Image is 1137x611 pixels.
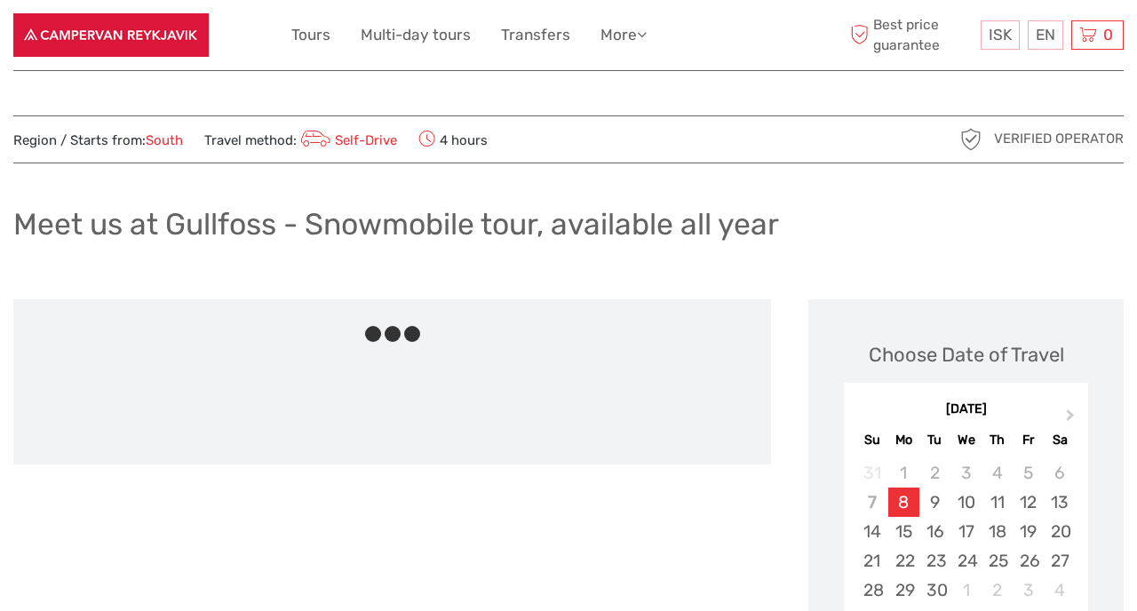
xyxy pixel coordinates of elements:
div: Not available Saturday, September 6th, 2025 [1044,458,1075,488]
span: 0 [1101,26,1116,44]
div: Choose Sunday, September 21st, 2025 [856,546,887,575]
div: Choose Friday, September 19th, 2025 [1013,517,1044,546]
a: Tours [291,22,330,48]
div: Choose Date of Travel [869,341,1064,369]
div: Not available Monday, September 1st, 2025 [888,458,919,488]
div: Su [856,428,887,452]
div: [DATE] [844,401,1088,419]
div: Choose Tuesday, September 16th, 2025 [919,517,950,546]
div: Choose Friday, September 12th, 2025 [1013,488,1044,517]
div: Not available Sunday, September 7th, 2025 [856,488,887,517]
div: EN [1028,20,1063,50]
div: Choose Sunday, September 14th, 2025 [856,517,887,546]
h1: Meet us at Gullfoss - Snowmobile tour, available all year [13,206,779,242]
img: Scandinavian Travel [13,13,209,57]
span: Travel method: [204,127,397,152]
a: Transfers [501,22,570,48]
div: Not available Thursday, September 4th, 2025 [982,458,1013,488]
div: Choose Monday, September 22nd, 2025 [888,546,919,575]
img: verified_operator_grey_128.png [957,125,985,154]
div: Not available Wednesday, September 3rd, 2025 [950,458,982,488]
div: Choose Tuesday, September 30th, 2025 [919,575,950,605]
div: Choose Wednesday, September 17th, 2025 [950,517,982,546]
div: Choose Saturday, October 4th, 2025 [1044,575,1075,605]
div: Choose Thursday, September 18th, 2025 [982,517,1013,546]
div: Choose Monday, September 29th, 2025 [888,575,919,605]
div: We [950,428,982,452]
div: Choose Thursday, September 11th, 2025 [982,488,1013,517]
div: Choose Friday, October 3rd, 2025 [1013,575,1044,605]
div: Choose Wednesday, September 24th, 2025 [950,546,982,575]
a: South [146,132,183,148]
div: Choose Saturday, September 27th, 2025 [1044,546,1075,575]
div: Choose Tuesday, September 23rd, 2025 [919,546,950,575]
div: Not available Sunday, August 31st, 2025 [856,458,887,488]
div: Tu [919,428,950,452]
div: Not available Friday, September 5th, 2025 [1013,458,1044,488]
div: Choose Thursday, September 25th, 2025 [982,546,1013,575]
div: Choose Thursday, October 2nd, 2025 [982,575,1013,605]
div: Choose Saturday, September 20th, 2025 [1044,517,1075,546]
div: Fr [1013,428,1044,452]
div: Choose Wednesday, September 10th, 2025 [950,488,982,517]
div: Th [982,428,1013,452]
a: Self-Drive [297,132,397,148]
span: ISK [989,26,1012,44]
div: Choose Tuesday, September 9th, 2025 [919,488,950,517]
span: Region / Starts from: [13,131,183,150]
div: Choose Saturday, September 13th, 2025 [1044,488,1075,517]
div: Choose Friday, September 26th, 2025 [1013,546,1044,575]
span: 4 hours [418,127,488,152]
a: More [600,22,647,48]
div: Mo [888,428,919,452]
div: Not available Tuesday, September 2nd, 2025 [919,458,950,488]
div: Choose Monday, September 15th, 2025 [888,517,919,546]
span: Verified Operator [994,130,1124,148]
div: Sa [1044,428,1075,452]
a: Multi-day tours [361,22,471,48]
div: Choose Monday, September 8th, 2025 [888,488,919,517]
div: Choose Wednesday, October 1st, 2025 [950,575,982,605]
span: Best price guarantee [847,15,977,54]
div: Choose Sunday, September 28th, 2025 [856,575,887,605]
button: Next Month [1058,405,1086,433]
